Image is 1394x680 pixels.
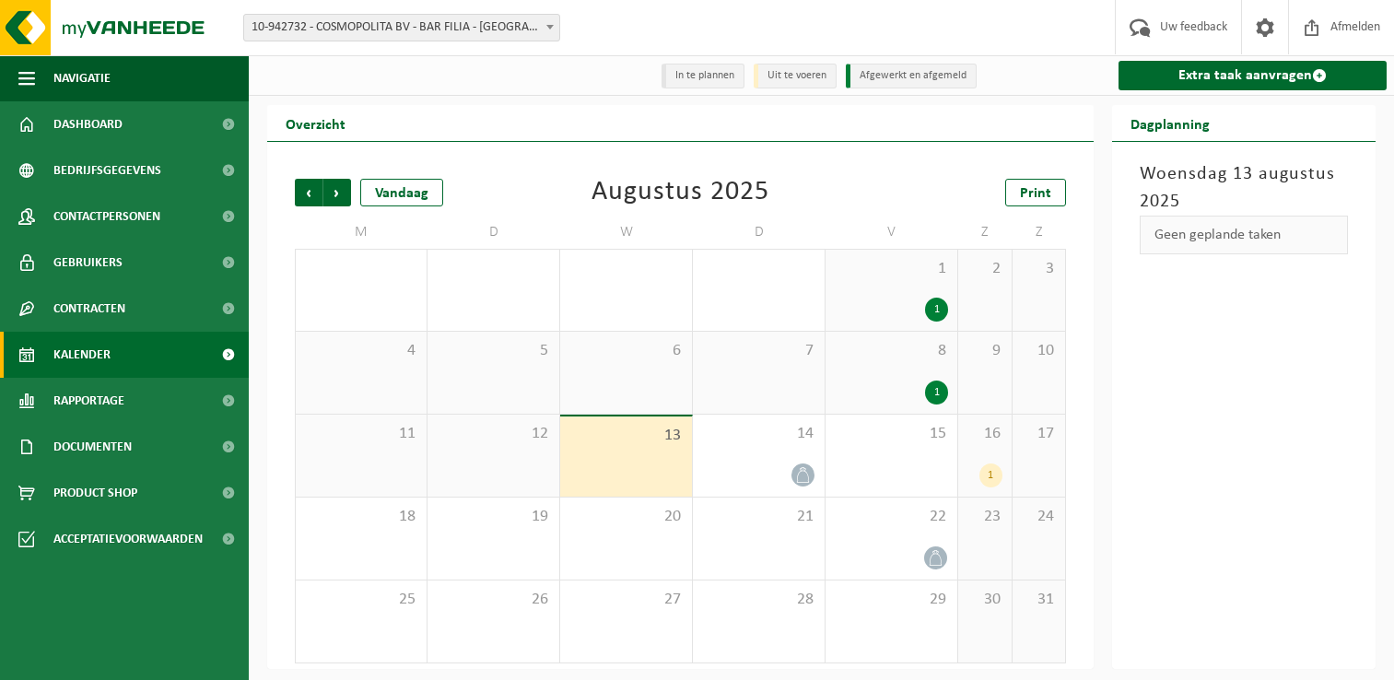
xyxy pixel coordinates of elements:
[1005,179,1066,206] a: Print
[967,424,1002,444] span: 16
[1022,424,1057,444] span: 17
[53,55,111,101] span: Navigatie
[835,341,948,361] span: 8
[569,507,683,527] span: 20
[305,507,417,527] span: 18
[846,64,977,88] li: Afgewerkt en afgemeld
[53,286,125,332] span: Contracten
[437,507,550,527] span: 19
[428,216,560,249] td: D
[295,216,428,249] td: M
[560,216,693,249] td: W
[305,341,417,361] span: 4
[53,101,123,147] span: Dashboard
[925,298,948,322] div: 1
[1119,61,1387,90] a: Extra taak aanvragen
[569,426,683,446] span: 13
[53,193,160,240] span: Contactpersonen
[244,15,559,41] span: 10-942732 - COSMOPOLITA BV - BAR FILIA - KORTRIJK
[360,179,443,206] div: Vandaag
[835,507,948,527] span: 22
[53,424,132,470] span: Documenten
[1022,507,1057,527] span: 24
[437,341,550,361] span: 5
[702,341,815,361] span: 7
[53,240,123,286] span: Gebruikers
[53,147,161,193] span: Bedrijfsgegevens
[925,381,948,404] div: 1
[967,341,1002,361] span: 9
[1140,216,1348,254] div: Geen geplande taken
[702,590,815,610] span: 28
[702,507,815,527] span: 21
[702,424,815,444] span: 14
[1020,186,1051,201] span: Print
[835,590,948,610] span: 29
[295,179,322,206] span: Vorige
[569,341,683,361] span: 6
[1022,259,1057,279] span: 3
[754,64,837,88] li: Uit te voeren
[979,463,1002,487] div: 1
[243,14,560,41] span: 10-942732 - COSMOPOLITA BV - BAR FILIA - KORTRIJK
[835,424,948,444] span: 15
[1140,160,1348,216] h3: Woensdag 13 augustus 2025
[693,216,826,249] td: D
[569,590,683,610] span: 27
[53,516,203,562] span: Acceptatievoorwaarden
[967,590,1002,610] span: 30
[592,179,769,206] div: Augustus 2025
[1022,590,1057,610] span: 31
[53,332,111,378] span: Kalender
[958,216,1013,249] td: Z
[826,216,958,249] td: V
[967,507,1002,527] span: 23
[1013,216,1067,249] td: Z
[835,259,948,279] span: 1
[53,470,137,516] span: Product Shop
[305,424,417,444] span: 11
[1022,341,1057,361] span: 10
[323,179,351,206] span: Volgende
[267,105,364,141] h2: Overzicht
[1112,105,1228,141] h2: Dagplanning
[967,259,1002,279] span: 2
[437,590,550,610] span: 26
[437,424,550,444] span: 12
[305,590,417,610] span: 25
[53,378,124,424] span: Rapportage
[662,64,744,88] li: In te plannen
